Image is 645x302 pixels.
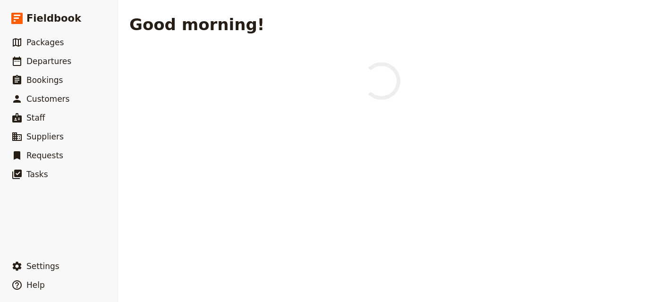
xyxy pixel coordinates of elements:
span: Staff [26,113,45,122]
span: Requests [26,151,63,160]
span: Customers [26,94,69,104]
span: Packages [26,38,64,47]
span: Fieldbook [26,11,81,25]
span: Suppliers [26,132,64,141]
span: Departures [26,57,71,66]
span: Bookings [26,75,63,85]
h1: Good morning! [129,15,264,34]
span: Settings [26,261,59,271]
span: Help [26,280,45,290]
span: Tasks [26,170,48,179]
